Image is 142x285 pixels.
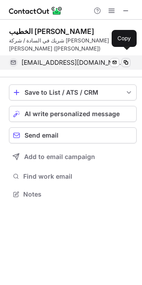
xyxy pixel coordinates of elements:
[9,37,137,53] div: شريك في السادة / شركة [PERSON_NAME] [PERSON_NAME] ([PERSON_NAME])
[25,132,58,139] span: Send email
[21,59,124,67] span: [EMAIL_ADDRESS][DOMAIN_NAME]
[9,188,137,201] button: Notes
[25,89,121,96] div: Save to List / ATS / CRM
[23,190,133,198] span: Notes
[9,84,137,101] button: save-profile-one-click
[9,27,94,36] div: ‏الخطيب [PERSON_NAME]
[25,110,120,117] span: AI write personalized message
[24,153,95,160] span: Add to email campaign
[9,127,137,143] button: Send email
[9,149,137,165] button: Add to email campaign
[9,106,137,122] button: AI write personalized message
[9,170,137,183] button: Find work email
[9,5,63,16] img: ContactOut v5.3.10
[23,172,133,180] span: Find work email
